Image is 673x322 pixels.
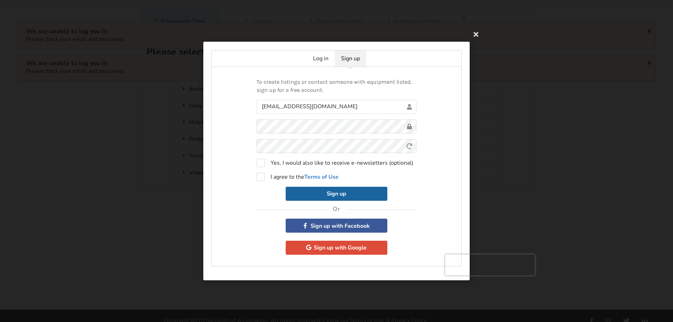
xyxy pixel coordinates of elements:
a: Terms of Use [304,173,339,181]
button: Sign up with Facebook [286,219,387,233]
a: Sign up [335,50,366,67]
button: Sign up [286,187,387,201]
button: Sign up with Google [286,241,387,255]
input: Email address [257,100,416,114]
label: I agree to the [257,173,339,181]
label: Yes, I would also like to receive e-newsletters (optional) [257,159,413,167]
h4: Or [333,205,340,213]
iframe: reCAPTCHA [445,254,535,275]
a: Log in [307,50,335,67]
p: To create listings or contact someone with equipment listed, sign up for a free account. [257,78,416,94]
